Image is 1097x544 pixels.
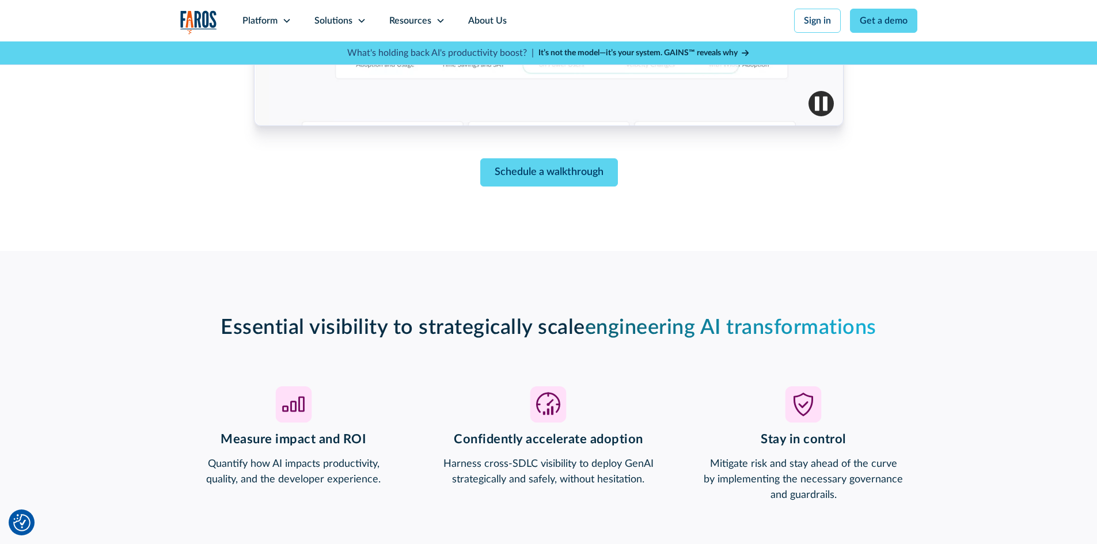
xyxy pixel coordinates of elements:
span: engineering AI transformations [585,317,876,338]
h2: Essential visibility to strategically scale [180,315,917,340]
h3: Confidently accelerate adoption [435,432,662,447]
img: Pause video [808,91,834,116]
a: Get a demo [850,9,917,33]
button: Cookie Settings [13,514,31,531]
p: What's holding back AI's productivity boost? | [347,46,534,60]
img: Logo of the analytics and reporting company Faros. [180,10,217,34]
div: Resources [389,14,431,28]
h3: Measure impact and ROI [180,432,408,447]
div: Solutions [314,14,352,28]
a: home [180,10,217,34]
img: shield icon [785,386,822,423]
h3: Stay in control [690,432,917,447]
p: Mitigate risk and stay ahead of the curve by implementing the necessary governance and guardrails. [690,456,917,503]
img: speed acceleration icon [530,386,567,423]
p: Harness cross-SDLC visibility to deploy GenAI strategically and safely, without hesitation. [435,456,662,488]
a: Sign in [794,9,841,33]
div: Platform [242,14,278,28]
strong: It’s not the model—it’s your system. GAINS™ reveals why [538,49,738,57]
p: Quantify how AI impacts productivity, quality, and the developer experience. [180,456,408,488]
img: Revisit consent button [13,514,31,531]
a: Schedule a walkthrough [480,158,617,187]
a: It’s not the model—it’s your system. GAINS™ reveals why [538,47,750,59]
img: icon bar chart going up [275,386,312,423]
